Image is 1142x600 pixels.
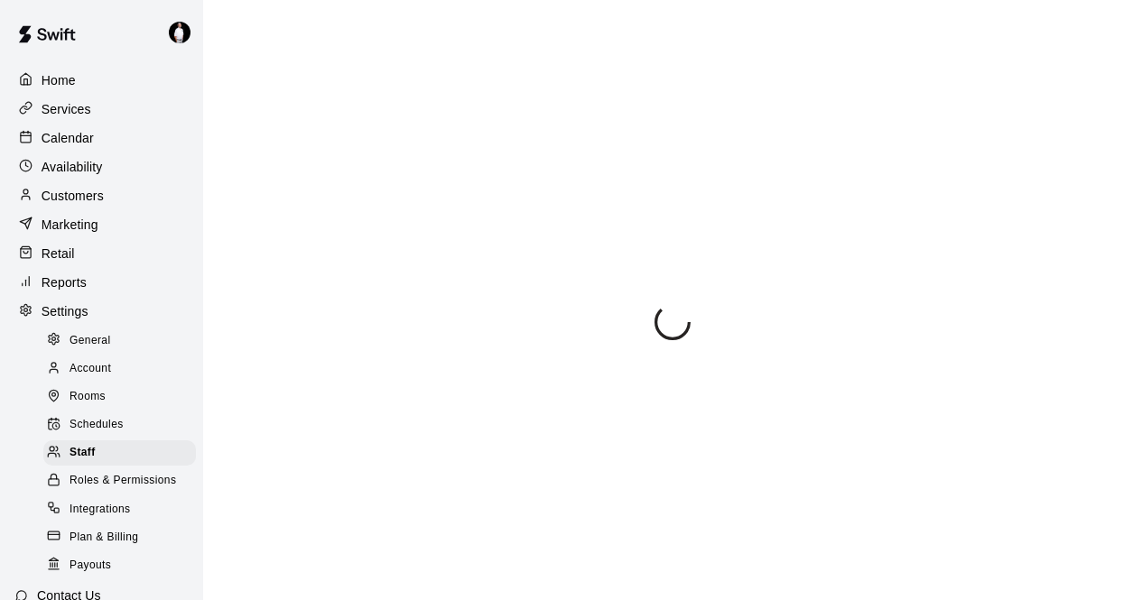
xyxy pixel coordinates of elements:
[70,332,111,350] span: General
[42,100,91,118] p: Services
[43,468,196,494] div: Roles & Permissions
[43,356,196,382] div: Account
[42,216,98,234] p: Marketing
[43,523,203,551] a: Plan & Billing
[42,273,87,291] p: Reports
[70,472,176,490] span: Roles & Permissions
[43,553,196,578] div: Payouts
[43,551,203,579] a: Payouts
[43,384,196,410] div: Rooms
[70,501,131,519] span: Integrations
[165,14,203,51] div: Travis Hamilton
[43,412,196,438] div: Schedules
[42,302,88,320] p: Settings
[43,495,203,523] a: Integrations
[43,525,196,550] div: Plan & Billing
[42,71,76,89] p: Home
[43,497,196,522] div: Integrations
[14,153,189,180] a: Availability
[70,557,111,575] span: Payouts
[43,383,203,411] a: Rooms
[70,416,124,434] span: Schedules
[169,22,190,43] img: Travis Hamilton
[70,388,106,406] span: Rooms
[43,467,203,495] a: Roles & Permissions
[43,439,203,467] a: Staff
[70,360,111,378] span: Account
[14,96,189,123] a: Services
[14,240,189,267] a: Retail
[43,327,203,355] a: General
[42,129,94,147] p: Calendar
[43,328,196,354] div: General
[42,187,104,205] p: Customers
[70,529,138,547] span: Plan & Billing
[43,440,196,466] div: Staff
[14,67,189,94] a: Home
[42,245,75,263] p: Retail
[14,211,189,238] a: Marketing
[43,355,203,383] a: Account
[14,298,189,325] a: Settings
[14,125,189,152] a: Calendar
[70,444,96,462] span: Staff
[14,269,189,296] a: Reports
[14,182,189,209] a: Customers
[43,411,203,439] a: Schedules
[42,158,103,176] p: Availability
